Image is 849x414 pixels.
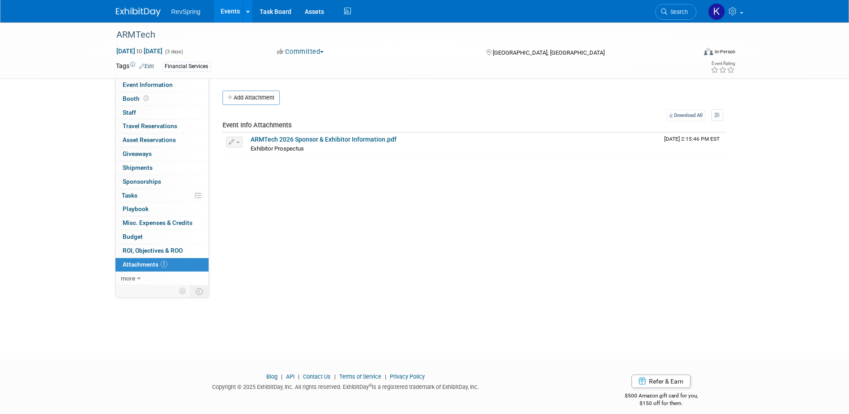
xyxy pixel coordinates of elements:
[162,62,211,71] div: Financial Services
[115,230,209,244] a: Budget
[123,109,136,116] span: Staff
[116,47,163,55] span: [DATE] [DATE]
[123,150,152,157] span: Giveaways
[296,373,302,380] span: |
[121,275,135,282] span: more
[115,175,209,189] a: Sponsorships
[666,109,705,121] a: Download All
[161,261,167,267] span: 1
[266,373,277,380] a: Blog
[115,92,209,106] a: Booth
[286,373,294,380] a: API
[115,134,209,147] a: Asset Reservations
[589,400,734,407] div: $150 off for them.
[123,95,150,102] span: Booth
[123,247,183,254] span: ROI, Objectives & ROO
[190,285,209,297] td: Toggle Event Tabs
[123,81,173,88] span: Event Information
[655,4,696,20] a: Search
[115,216,209,230] a: Misc. Expenses & Credits
[222,121,292,129] span: Event Info Attachments
[175,285,191,297] td: Personalize Event Tab Strip
[142,95,150,102] span: Booth not reserved yet
[589,386,734,407] div: $500 Amazon gift card for you,
[113,27,683,43] div: ARMTech
[115,147,209,161] a: Giveaways
[644,47,736,60] div: Event Format
[661,133,727,155] td: Upload Timestamp
[115,189,209,203] a: Tasks
[714,48,735,55] div: In-Person
[390,373,425,380] a: Privacy Policy
[115,78,209,92] a: Event Information
[708,3,725,20] img: Kelsey Culver
[115,244,209,258] a: ROI, Objectives & ROO
[115,272,209,285] a: more
[123,122,177,129] span: Travel Reservations
[667,9,688,15] span: Search
[123,178,161,185] span: Sponsorships
[123,261,167,268] span: Attachments
[115,120,209,133] a: Travel Reservations
[115,161,209,175] a: Shipments
[171,8,201,15] span: RevSpring
[222,91,280,105] button: Add Attachment
[303,373,331,380] a: Contact Us
[116,381,576,391] div: Copyright © 2025 ExhibitDay, Inc. All rights reserved. ExhibitDay is a registered trademark of Ex...
[123,205,149,212] span: Playbook
[332,373,338,380] span: |
[251,136,397,143] a: ARMTech 2026 Sponsor & Exhibitor Information.pdf
[123,233,143,240] span: Budget
[383,373,388,380] span: |
[116,61,154,72] td: Tags
[116,8,161,17] img: ExhibitDay
[123,164,153,171] span: Shipments
[251,145,304,152] span: Exhibitor Prospectus
[631,375,691,388] a: Refer & Earn
[274,47,327,56] button: Committed
[139,63,154,69] a: Edit
[115,203,209,216] a: Playbook
[339,373,381,380] a: Terms of Service
[369,383,372,388] sup: ®
[279,373,285,380] span: |
[135,47,144,55] span: to
[164,49,183,55] span: (3 days)
[115,258,209,272] a: Attachments1
[493,49,605,56] span: [GEOGRAPHIC_DATA], [GEOGRAPHIC_DATA]
[123,136,176,143] span: Asset Reservations
[704,48,713,55] img: Format-Inperson.png
[711,61,735,66] div: Event Rating
[122,192,137,199] span: Tasks
[115,106,209,120] a: Staff
[664,136,720,142] span: Upload Timestamp
[123,219,192,226] span: Misc. Expenses & Credits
